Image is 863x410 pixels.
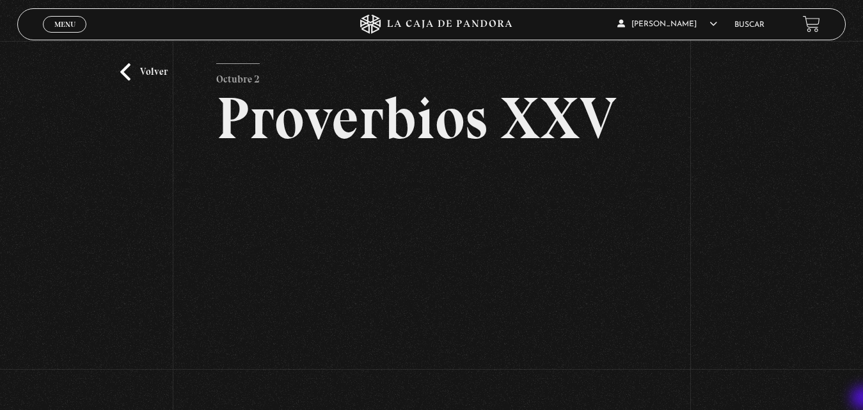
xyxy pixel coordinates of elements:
a: Volver [120,63,168,81]
h2: Proverbios XXV [216,89,647,148]
p: Octubre 2 [216,63,260,89]
span: Cerrar [50,31,80,40]
a: Buscar [734,21,764,29]
span: [PERSON_NAME] [617,20,717,28]
span: Menu [54,20,75,28]
a: View your shopping cart [803,15,820,33]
